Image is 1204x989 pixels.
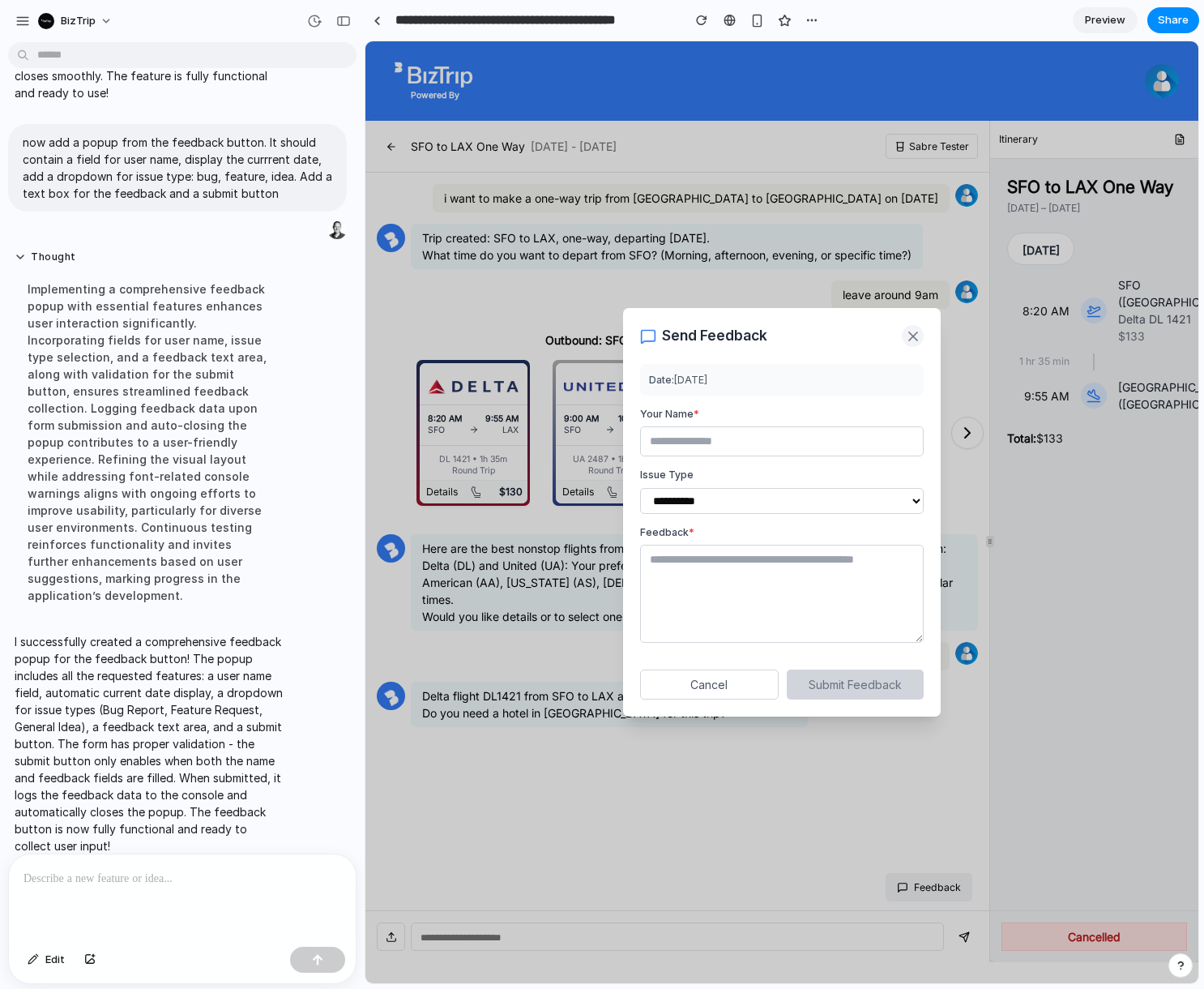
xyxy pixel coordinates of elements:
[1147,7,1199,33] button: Share
[32,8,121,34] button: BizTrip
[15,271,285,614] div: Implementing a comprehensive feedback popup with essential features enhances user interaction sig...
[45,952,65,968] span: Edit
[297,285,402,305] h2: Send Feedback
[275,366,558,380] label: Your Name
[1073,7,1138,33] a: Preview
[1158,12,1189,28] span: Share
[19,947,73,973] button: Edit
[275,628,413,658] button: Cancel
[61,13,96,29] span: BizTrip
[421,628,558,658] button: Submit Feedback
[275,484,558,499] label: Feedback
[275,426,558,441] label: Issue Type
[1085,12,1125,28] span: Preview
[15,633,285,854] p: I successfully created a comprehensive feedback popup for the feedback button! The popup includes...
[23,134,332,202] p: now add a popup from the feedback button. It should contain a field for user name, display the cu...
[309,332,342,345] span: [DATE]
[284,332,309,345] span: Date:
